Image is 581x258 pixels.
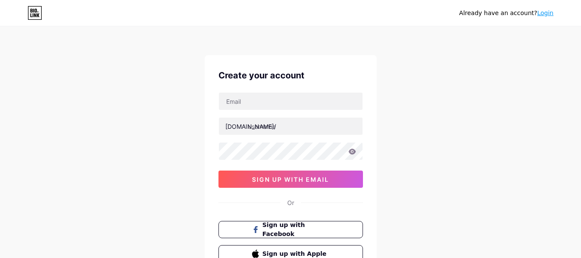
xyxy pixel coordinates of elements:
[252,176,329,183] span: sign up with email
[218,171,363,188] button: sign up with email
[262,221,329,239] span: Sign up with Facebook
[287,198,294,207] div: Or
[219,118,363,135] input: username
[218,221,363,238] button: Sign up with Facebook
[218,69,363,82] div: Create your account
[225,122,276,131] div: [DOMAIN_NAME]/
[537,9,553,16] a: Login
[219,93,363,110] input: Email
[459,9,553,18] div: Already have an account?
